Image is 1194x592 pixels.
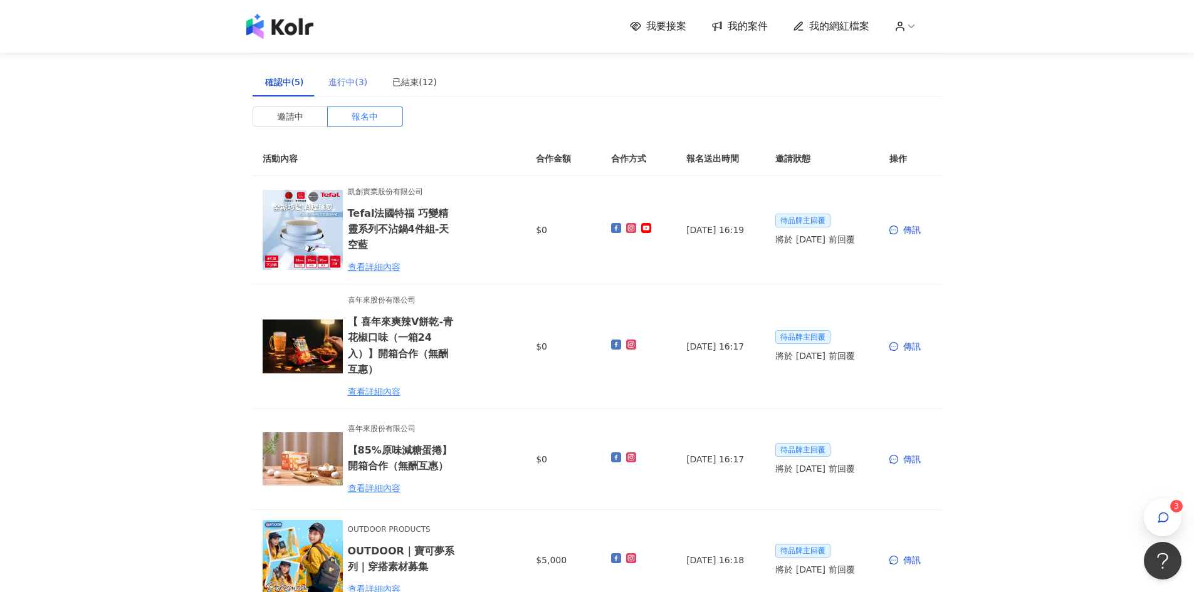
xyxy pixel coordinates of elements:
h6: 【85%原味減糖蛋捲】開箱合作（無酬互惠） [348,442,458,474]
a: 我要接案 [630,19,686,33]
a: 我的案件 [711,19,768,33]
td: [DATE] 16:17 [676,284,765,408]
span: message [889,556,898,564]
div: 確認中(5) [265,75,304,89]
th: 活動內容 [253,142,503,176]
span: 邀請中 [277,107,303,126]
span: 待品牌主回覆 [775,330,830,344]
span: 待品牌主回覆 [775,443,830,457]
th: 合作方式 [601,142,676,176]
span: message [889,342,898,351]
span: 待品牌主回覆 [775,214,830,227]
span: 將於 [DATE] 前回覆 [775,563,854,576]
span: 3 [1174,502,1179,511]
h6: 【 喜年來爽辣V餅乾-青花椒口味（一箱24入）】開箱合作（無酬互惠） [348,314,458,377]
div: 傳訊 [889,223,932,237]
img: 喜年來爽辣V餅乾-青花椒口味（一箱24入） [263,306,343,387]
span: 將於 [DATE] 前回覆 [775,232,854,246]
div: 查看詳細內容 [348,260,458,274]
span: 報名中 [352,107,378,126]
div: 已結束(12) [392,75,437,89]
td: [DATE] 16:19 [676,176,765,284]
div: 傳訊 [889,553,932,567]
span: message [889,226,898,234]
td: $0 [526,409,601,510]
span: 凱創實業股份有限公司 [348,186,458,198]
td: $0 [526,176,601,284]
button: 3 [1144,499,1181,536]
img: logo [246,14,313,39]
img: Tefal法國特福 巧變精靈系列不沾鍋4件組 開團 [263,190,343,270]
span: 我的網紅檔案 [809,19,869,33]
div: 進行中(3) [328,75,367,89]
a: 我的網紅檔案 [793,19,869,33]
span: 我要接案 [646,19,686,33]
div: 查看詳細內容 [348,481,458,495]
span: 待品牌主回覆 [775,544,830,558]
sup: 3 [1170,500,1183,512]
iframe: Help Scout Beacon - Open [1144,542,1181,579]
span: OUTDOOR PRODUCTS [348,524,458,536]
span: 將於 [DATE] 前回覆 [775,349,854,363]
td: $0 [526,284,601,408]
th: 邀請狀態 [765,142,879,176]
span: 將於 [DATE] 前回覆 [775,462,854,475]
div: 傳訊 [889,452,932,466]
th: 合作金額 [526,142,601,176]
span: message [889,455,898,464]
div: 查看詳細內容 [348,385,458,398]
div: 傳訊 [889,340,932,353]
span: 喜年來股份有限公司 [348,423,458,435]
span: 喜年來股份有限公司 [348,294,458,306]
h6: Tefal法國特福 巧變精靈系列不沾鍋4件組-天空藍 [348,205,458,252]
th: 操作 [879,142,942,176]
td: [DATE] 16:17 [676,409,765,510]
img: 85%原味減糖蛋捲 [263,419,343,499]
th: 報名送出時間 [676,142,765,176]
h6: OUTDOOR｜寶可夢系列｜穿搭素材募集 [348,543,458,574]
span: 我的案件 [728,19,768,33]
